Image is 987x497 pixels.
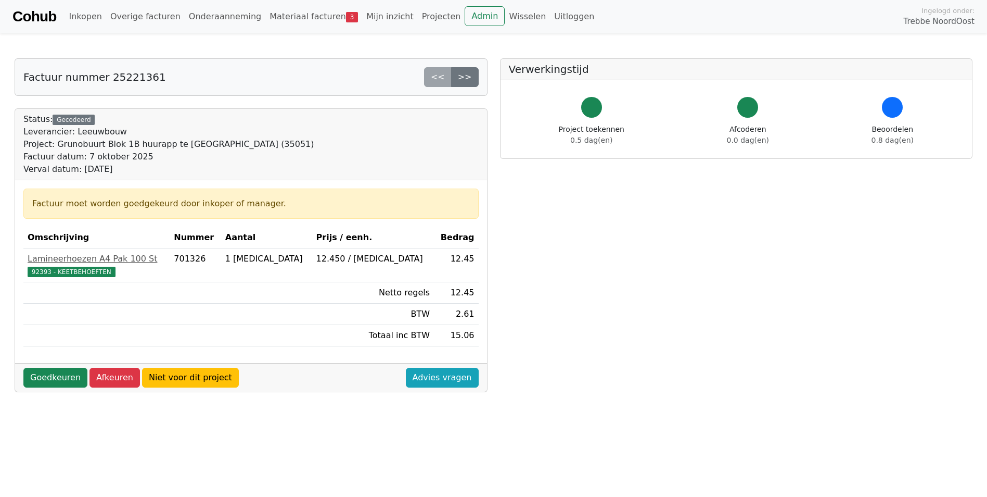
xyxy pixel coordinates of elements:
td: 12.45 [434,249,478,282]
td: 12.45 [434,282,478,304]
div: Gecodeerd [53,115,95,125]
td: Totaal inc BTW [312,325,434,346]
div: Factuur datum: 7 oktober 2025 [23,151,314,163]
span: 0.5 dag(en) [570,136,612,144]
span: Ingelogd onder: [921,6,975,16]
h5: Verwerkingstijd [509,63,964,76]
a: Cohub [12,4,56,29]
td: 701326 [170,249,221,282]
a: Goedkeuren [23,368,87,388]
div: Factuur moet worden goedgekeurd door inkoper of manager. [32,197,470,210]
a: Mijn inzicht [362,6,418,27]
a: Materiaal facturen3 [265,6,362,27]
div: Beoordelen [871,124,914,146]
div: Project: Grunobuurt Blok 1B huurapp te [GEOGRAPHIC_DATA] (35051) [23,138,314,151]
span: 3 [346,12,358,22]
span: 0.8 dag(en) [871,136,914,144]
a: Projecten [418,6,465,27]
td: Netto regels [312,282,434,304]
th: Prijs / eenh. [312,227,434,249]
a: Inkopen [65,6,106,27]
h5: Factuur nummer 25221361 [23,71,166,83]
div: Lamineerhoezen A4 Pak 100 St [28,253,165,265]
th: Nummer [170,227,221,249]
td: 2.61 [434,304,478,325]
div: 12.450 / [MEDICAL_DATA] [316,253,430,265]
a: Onderaanneming [185,6,265,27]
div: Status: [23,113,314,176]
a: Advies vragen [406,368,479,388]
a: >> [451,67,479,87]
div: Leverancier: Leeuwbouw [23,126,314,138]
a: Wisselen [505,6,550,27]
div: Project toekennen [559,124,624,146]
a: Overige facturen [106,6,185,27]
div: Afcoderen [727,124,769,146]
span: 92393 - KEETBEHOEFTEN [28,267,116,277]
div: Verval datum: [DATE] [23,163,314,176]
td: 15.06 [434,325,478,346]
td: BTW [312,304,434,325]
th: Bedrag [434,227,478,249]
span: 0.0 dag(en) [727,136,769,144]
a: Admin [465,6,505,26]
a: Niet voor dit project [142,368,239,388]
th: Aantal [221,227,312,249]
a: Afkeuren [89,368,140,388]
a: Lamineerhoezen A4 Pak 100 St92393 - KEETBEHOEFTEN [28,253,165,278]
div: 1 [MEDICAL_DATA] [225,253,308,265]
th: Omschrijving [23,227,170,249]
span: Trebbe NoordOost [904,16,975,28]
a: Uitloggen [550,6,598,27]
